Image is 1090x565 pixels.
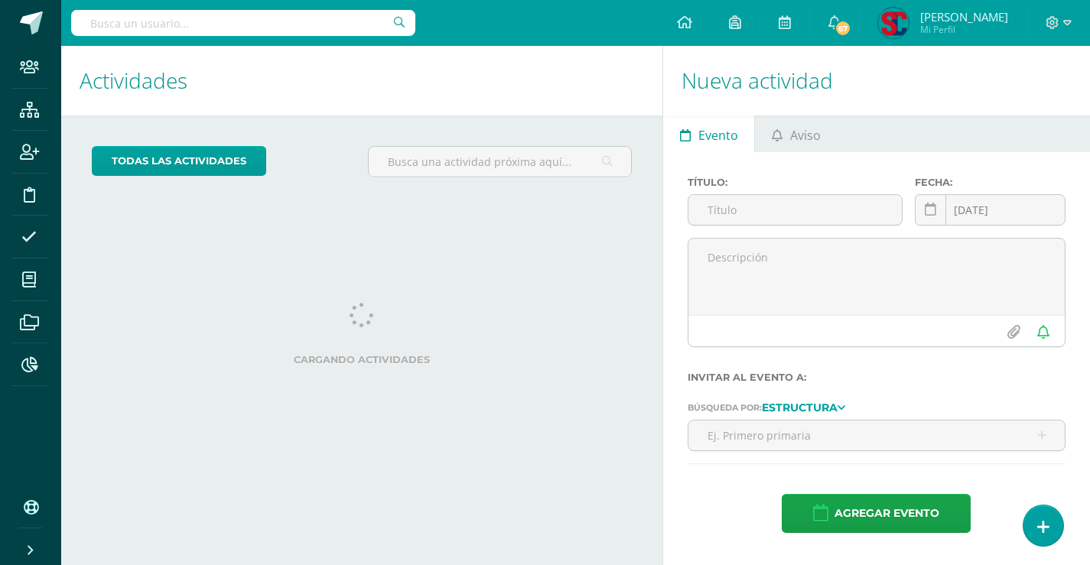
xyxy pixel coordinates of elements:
input: Fecha de entrega [916,195,1065,225]
a: Evento [663,115,754,152]
span: Búsqueda por: [688,402,762,413]
a: Estructura [762,401,845,412]
span: Aviso [790,117,821,154]
span: Evento [698,117,738,154]
span: [PERSON_NAME] [920,9,1008,24]
a: Aviso [755,115,837,152]
a: todas las Actividades [92,146,266,176]
strong: Estructura [762,401,838,414]
label: Título: [688,177,903,188]
input: Busca un usuario... [71,10,415,36]
input: Título [688,195,903,225]
button: Agregar evento [782,494,971,533]
h1: Actividades [80,46,644,115]
label: Cargando actividades [92,354,632,365]
img: 26b5407555be4a9decb46f7f69f839ae.png [878,8,909,38]
span: 67 [835,20,851,37]
span: Agregar evento [835,495,939,532]
input: Ej. Primero primaria [688,421,1065,450]
span: Mi Perfil [920,23,1008,36]
input: Busca una actividad próxima aquí... [369,147,631,177]
label: Invitar al evento a: [688,372,1066,383]
label: Fecha: [915,177,1066,188]
h1: Nueva actividad [682,46,1072,115]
